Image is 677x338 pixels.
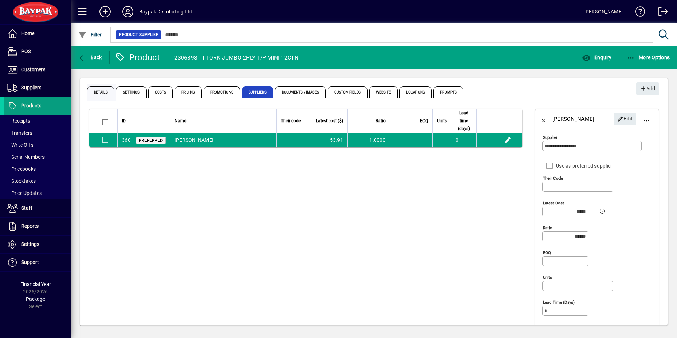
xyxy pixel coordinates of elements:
button: More Options [625,51,672,64]
span: Pricebooks [7,166,36,172]
td: 0 [451,133,476,147]
a: Customers [4,61,71,79]
mat-label: Latest cost [543,201,564,205]
mat-label: Ratio [543,225,552,230]
span: Preferred [139,138,163,143]
div: 2306898 - T-TORK JUMBO 2PLY T/P MINI 12CTN [174,52,298,63]
div: [PERSON_NAME] [552,113,594,125]
span: Product Supplier [119,31,158,38]
span: Documents / Images [275,86,326,98]
span: Name [175,117,186,125]
button: More options [638,111,655,128]
div: Baypak Distributing Ltd [139,6,192,17]
span: Latest cost ($) [316,117,343,125]
span: Suppliers [242,86,273,98]
span: Customers [21,67,45,72]
span: Reports [21,223,39,229]
span: Suppliers [21,85,41,90]
button: Edit [502,134,513,146]
span: Transfers [7,130,32,136]
span: ID [122,117,126,125]
span: Settings [21,241,39,247]
a: Suppliers [4,79,71,97]
a: Settings [4,236,71,253]
span: Filter [78,32,102,38]
div: Product [115,52,160,63]
span: Staff [21,205,32,211]
span: Receipts [7,118,30,124]
span: POS [21,49,31,54]
span: Settings [116,86,147,98]
span: Write Offs [7,142,33,148]
a: Pricebooks [4,163,71,175]
span: Lead time (days) [456,109,472,133]
button: Back [535,111,552,128]
a: Support [4,254,71,271]
button: Enquiry [580,51,613,64]
span: More Options [627,55,670,60]
button: Add [636,82,659,95]
span: Prompts [433,86,463,98]
span: Custom Fields [328,86,367,98]
a: Staff [4,199,71,217]
td: [PERSON_NAME] [170,133,276,147]
span: Details [87,86,114,98]
span: Pricing [175,86,202,98]
span: Locations [399,86,432,98]
span: Price Updates [7,190,42,196]
span: Costs [148,86,173,98]
span: Products [21,103,41,108]
td: 53.91 [305,133,347,147]
a: POS [4,43,71,61]
span: Enquiry [582,55,611,60]
button: Edit [614,113,636,125]
a: Knowledge Base [630,1,645,24]
button: Filter [76,28,104,41]
span: Promotions [204,86,240,98]
span: Stocktakes [7,178,36,184]
a: Home [4,25,71,43]
mat-label: Their code [543,176,563,181]
span: Back [78,55,102,60]
button: Add [94,5,116,18]
mat-label: Lead time (days) [543,300,575,305]
span: Their code [281,117,301,125]
div: 360 [122,136,131,144]
app-page-header-button: Back [71,51,110,64]
a: Logout [653,1,668,24]
td: 1.0000 [347,133,390,147]
mat-label: Units [543,275,552,280]
a: Stocktakes [4,175,71,187]
mat-label: EOQ [543,250,551,255]
span: Serial Numbers [7,154,45,160]
span: Support [21,259,39,265]
span: Financial Year [20,281,51,287]
mat-label: Supplier [543,135,557,140]
span: Ratio [376,117,386,125]
span: Home [21,30,34,36]
a: Receipts [4,115,71,127]
span: Add [640,83,655,95]
span: Units [437,117,447,125]
a: Transfers [4,127,71,139]
button: Back [76,51,104,64]
span: EOQ [420,117,428,125]
a: Serial Numbers [4,151,71,163]
button: Profile [116,5,139,18]
a: Price Updates [4,187,71,199]
a: Write Offs [4,139,71,151]
span: Website [369,86,398,98]
div: [PERSON_NAME] [584,6,623,17]
span: Package [26,296,45,302]
a: Reports [4,218,71,235]
span: Edit [618,113,633,125]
